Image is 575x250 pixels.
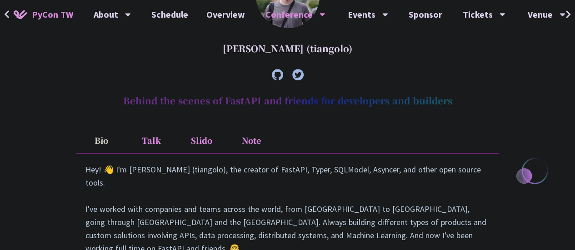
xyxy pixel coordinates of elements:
li: Note [226,128,276,153]
a: PyCon TW [5,3,82,26]
span: PyCon TW [32,8,73,21]
div: [PERSON_NAME] (tiangolo) [76,35,499,62]
li: Slido [176,128,226,153]
li: Bio [76,128,126,153]
li: Talk [126,128,176,153]
h2: Behind the scenes of FastAPI and friends for developers and builders [76,87,499,114]
img: Home icon of PyCon TW 2025 [14,10,27,19]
